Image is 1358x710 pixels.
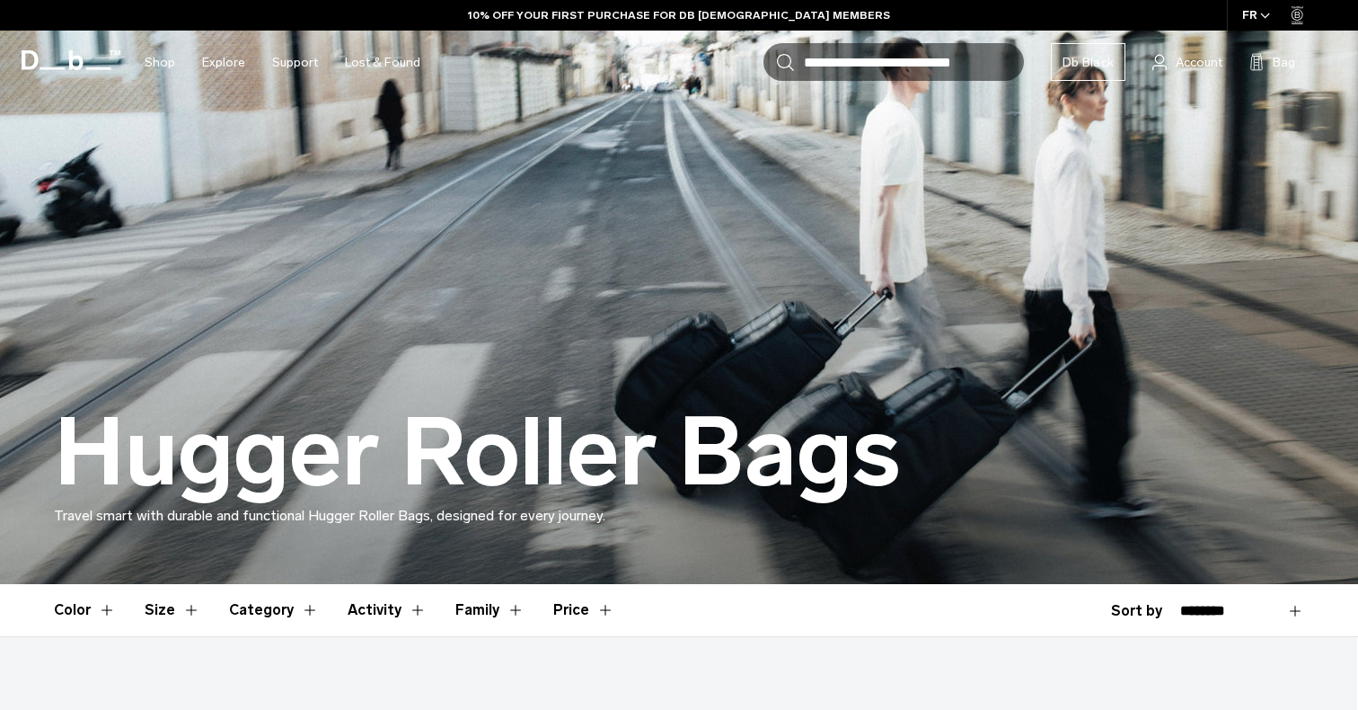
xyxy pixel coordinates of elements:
[54,584,116,636] button: Toggle Filter
[202,31,245,94] a: Explore
[54,507,605,524] span: Travel smart with durable and functional Hugger Roller Bags, designed for every journey.
[229,584,319,636] button: Toggle Filter
[272,31,318,94] a: Support
[1051,43,1125,81] a: Db Black
[54,401,901,505] h1: Hugger Roller Bags
[348,584,427,636] button: Toggle Filter
[345,31,420,94] a: Lost & Found
[468,7,890,23] a: 10% OFF YOUR FIRST PURCHASE FOR DB [DEMOGRAPHIC_DATA] MEMBERS
[455,584,525,636] button: Toggle Filter
[553,584,614,636] button: Toggle Price
[131,31,434,94] nav: Main Navigation
[1273,53,1295,72] span: Bag
[1176,53,1222,72] span: Account
[1152,51,1222,73] a: Account
[145,31,175,94] a: Shop
[1249,51,1295,73] button: Bag
[145,584,200,636] button: Toggle Filter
